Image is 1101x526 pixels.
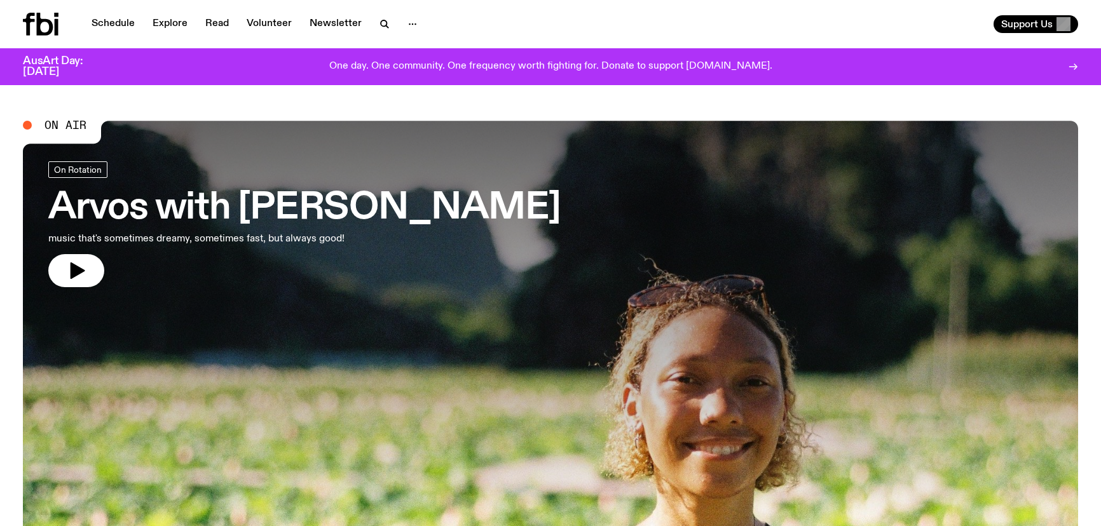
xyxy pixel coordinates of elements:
[239,15,299,33] a: Volunteer
[145,15,195,33] a: Explore
[48,161,561,287] a: Arvos with [PERSON_NAME]music that's sometimes dreamy, sometimes fast, but always good!
[48,191,561,226] h3: Arvos with [PERSON_NAME]
[198,15,236,33] a: Read
[48,231,374,246] p: music that's sometimes dreamy, sometimes fast, but always good!
[84,15,142,33] a: Schedule
[44,119,86,131] span: On Air
[48,161,107,178] a: On Rotation
[54,165,102,174] span: On Rotation
[1001,18,1053,30] span: Support Us
[329,61,772,72] p: One day. One community. One frequency worth fighting for. Donate to support [DOMAIN_NAME].
[23,56,104,78] h3: AusArt Day: [DATE]
[994,15,1078,33] button: Support Us
[302,15,369,33] a: Newsletter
